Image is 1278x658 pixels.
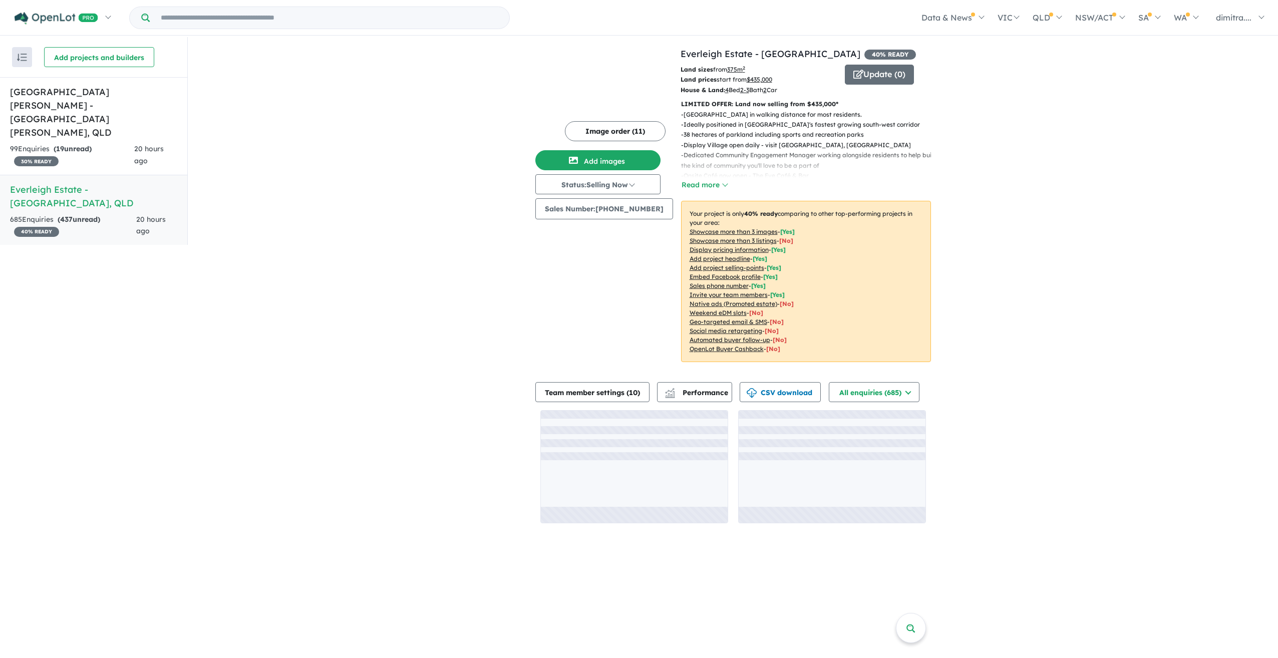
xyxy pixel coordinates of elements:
strong: ( unread) [58,215,100,224]
p: LIMITED OFFER: Land now selling from $435,000* [681,99,931,109]
sup: 2 [743,65,745,71]
button: Add images [535,150,661,170]
button: All enquiries (685) [829,382,919,402]
span: 30 % READY [14,156,59,166]
button: Image order (11) [565,121,666,141]
u: Showcase more than 3 images [690,228,778,235]
u: 2 [763,86,767,94]
span: [ No ] [779,237,793,244]
p: - Onsite Café now open - The Eve Café & Bar [681,171,939,181]
b: Land prices [681,76,717,83]
span: [ Yes ] [751,282,766,289]
p: - 38 hectares of parkland including sports and recreation parks [681,130,939,140]
strong: ( unread) [54,144,92,153]
h5: Everleigh Estate - [GEOGRAPHIC_DATA] , QLD [10,183,177,210]
span: [ Yes ] [780,228,795,235]
u: Social media retargeting [690,327,762,335]
span: 19 [56,144,64,153]
u: $ 435,000 [747,76,772,83]
span: [ Yes ] [767,264,781,271]
u: Native ads (Promoted estate) [690,300,777,307]
p: - Display Village open daily - visit [GEOGRAPHIC_DATA], [GEOGRAPHIC_DATA] [681,140,939,150]
button: Update (0) [845,65,914,85]
u: Geo-targeted email & SMS [690,318,767,325]
b: 40 % ready [744,210,778,217]
img: download icon [747,388,757,398]
span: [No] [766,345,780,353]
span: [ Yes ] [763,273,778,280]
u: Display pricing information [690,246,769,253]
span: Performance [667,388,728,397]
u: Sales phone number [690,282,749,289]
a: Everleigh Estate - [GEOGRAPHIC_DATA] [681,48,860,60]
p: start from [681,75,837,85]
img: Openlot PRO Logo White [15,12,98,25]
p: - Ideally positioned in [GEOGRAPHIC_DATA]'s fastest growing south-west corridor [681,120,939,130]
span: 20 hours ago [136,215,166,236]
div: 685 Enquir ies [10,214,136,238]
span: [No] [773,336,787,344]
b: Land sizes [681,66,713,73]
div: 99 Enquir ies [10,143,134,167]
button: Team member settings (10) [535,382,650,402]
img: bar-chart.svg [665,391,675,398]
span: [No] [749,309,763,316]
button: Status:Selling Now [535,174,661,194]
button: Add projects and builders [44,47,154,67]
u: Automated buyer follow-up [690,336,770,344]
h5: [GEOGRAPHIC_DATA][PERSON_NAME] - [GEOGRAPHIC_DATA][PERSON_NAME] , QLD [10,85,177,139]
p: - [GEOGRAPHIC_DATA] in walking distance for most residents. [681,110,939,120]
u: Add project selling-points [690,264,764,271]
span: dimitra.... [1216,13,1251,23]
span: [No] [780,300,794,307]
u: OpenLot Buyer Cashback [690,345,764,353]
span: [ Yes ] [753,255,767,262]
span: 20 hours ago [134,144,164,165]
span: 40 % READY [864,50,916,60]
p: from [681,65,837,75]
u: Invite your team members [690,291,768,298]
p: Your project is only comparing to other top-performing projects in your area: - - - - - - - - - -... [681,201,931,362]
button: Read more [681,179,728,191]
span: 40 % READY [14,227,59,237]
u: Showcase more than 3 listings [690,237,777,244]
p: - Dedicated Community Engagement Manager working alongside residents to help build the kind of co... [681,150,939,171]
button: CSV download [740,382,821,402]
span: 437 [60,215,73,224]
span: [ Yes ] [771,246,786,253]
u: Weekend eDM slots [690,309,747,316]
b: House & Land: [681,86,725,94]
u: Add project headline [690,255,750,262]
u: 375 m [727,66,745,73]
span: [ Yes ] [770,291,785,298]
span: [No] [765,327,779,335]
img: sort.svg [17,54,27,61]
u: Embed Facebook profile [690,273,761,280]
span: [No] [770,318,784,325]
u: 4 [725,86,729,94]
button: Sales Number:[PHONE_NUMBER] [535,198,673,219]
img: line-chart.svg [665,388,674,394]
button: Performance [657,382,732,402]
u: 2-3 [740,86,749,94]
p: Bed Bath Car [681,85,837,95]
input: Try estate name, suburb, builder or developer [152,7,507,29]
span: 10 [629,388,637,397]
